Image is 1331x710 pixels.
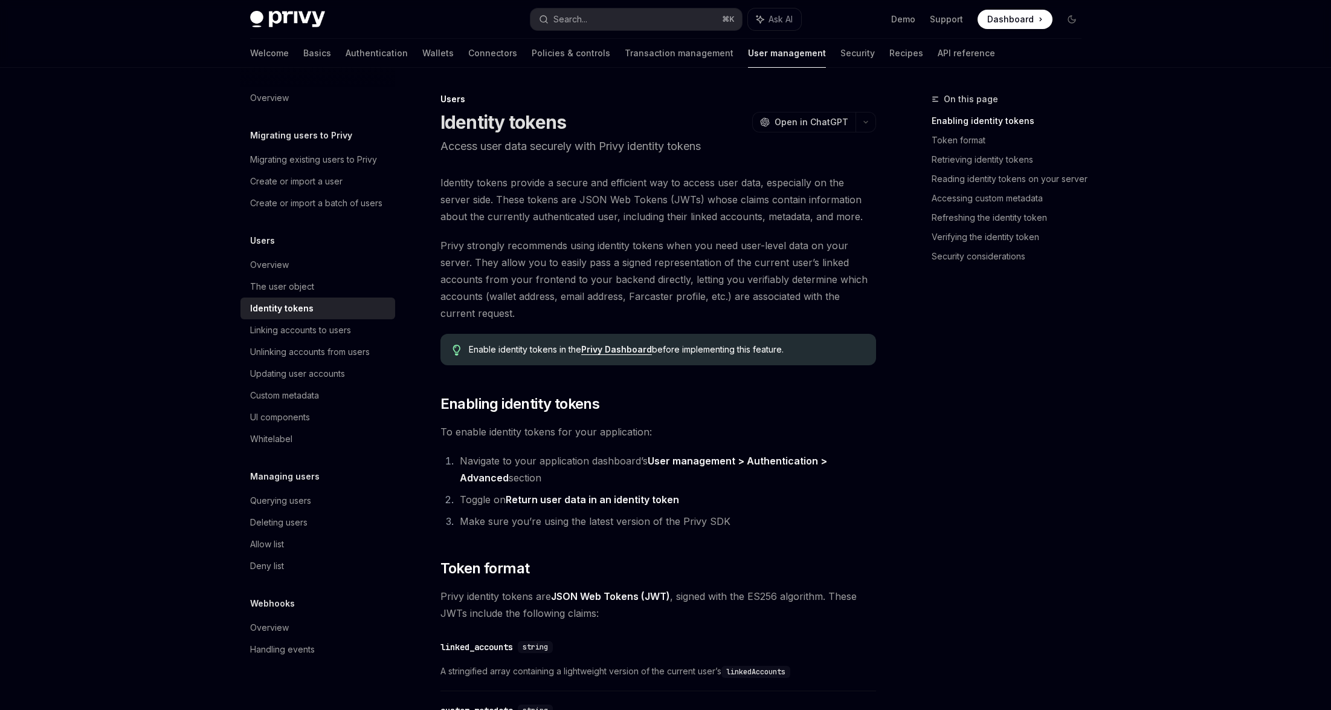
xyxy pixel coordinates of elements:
[240,533,395,555] a: Allow list
[240,298,395,319] a: Identity tokens
[440,111,567,133] h1: Identity tokens
[250,91,289,105] div: Overview
[625,39,733,68] a: Transaction management
[840,39,875,68] a: Security
[240,555,395,577] a: Deny list
[240,192,395,214] a: Create or import a batch of users
[440,559,530,578] span: Token format
[240,617,395,639] a: Overview
[523,642,548,652] span: string
[250,537,284,552] div: Allow list
[1062,10,1081,29] button: Toggle dark mode
[748,39,826,68] a: User management
[250,279,314,294] div: The user object
[250,301,314,316] div: Identity tokens
[769,13,793,25] span: Ask AI
[440,394,600,414] span: Enabling identity tokens
[468,39,517,68] a: Connectors
[932,150,1091,169] a: Retrieving identity tokens
[440,423,876,440] span: To enable identity tokens for your application:
[721,666,790,678] code: linkedAccounts
[250,388,319,403] div: Custom metadata
[932,247,1091,266] a: Security considerations
[240,254,395,276] a: Overview
[987,13,1034,25] span: Dashboard
[440,588,876,622] span: Privy identity tokens are , signed with the ES256 algorithm. These JWTs include the following cla...
[250,596,295,611] h5: Webhooks
[250,559,284,573] div: Deny list
[752,112,856,132] button: Open in ChatGPT
[889,39,923,68] a: Recipes
[250,642,315,657] div: Handling events
[250,410,310,425] div: UI components
[440,664,876,679] span: A stringified array containing a lightweight version of the current user’s
[250,233,275,248] h5: Users
[932,169,1091,189] a: Reading identity tokens on your server
[346,39,408,68] a: Authentication
[932,189,1091,208] a: Accessing custom metadata
[891,13,915,25] a: Demo
[532,39,610,68] a: Policies & controls
[440,93,876,105] div: Users
[250,469,320,484] h5: Managing users
[932,131,1091,150] a: Token format
[250,11,325,28] img: dark logo
[240,149,395,171] a: Migrating existing users to Privy
[551,590,670,603] a: JSON Web Tokens (JWT)
[240,341,395,363] a: Unlinking accounts from users
[240,363,395,385] a: Updating user accounts
[932,111,1091,131] a: Enabling identity tokens
[722,15,735,24] span: ⌘ K
[240,87,395,109] a: Overview
[240,406,395,428] a: UI components
[303,39,331,68] a: Basics
[775,116,848,128] span: Open in ChatGPT
[453,345,461,356] svg: Tip
[530,8,742,30] button: Search...⌘K
[250,152,377,167] div: Migrating existing users to Privy
[250,174,343,189] div: Create or import a user
[944,92,998,106] span: On this page
[240,428,395,450] a: Whitelabel
[748,8,801,30] button: Ask AI
[240,319,395,341] a: Linking accounts to users
[440,174,876,225] span: Identity tokens provide a secure and efficient way to access user data, especially on the server ...
[240,639,395,660] a: Handling events
[932,208,1091,227] a: Refreshing the identity token
[250,345,370,359] div: Unlinking accounts from users
[240,276,395,298] a: The user object
[250,39,289,68] a: Welcome
[440,641,513,653] div: linked_accounts
[240,512,395,533] a: Deleting users
[250,323,351,337] div: Linking accounts to users
[930,13,963,25] a: Support
[553,12,587,27] div: Search...
[250,432,292,446] div: Whitelabel
[250,515,308,530] div: Deleting users
[240,490,395,512] a: Querying users
[456,452,876,486] li: Navigate to your application dashboard’s section
[938,39,995,68] a: API reference
[456,513,876,530] li: Make sure you’re using the latest version of the Privy SDK
[240,385,395,406] a: Custom metadata
[250,258,289,272] div: Overview
[440,138,876,155] p: Access user data securely with Privy identity tokens
[250,196,382,210] div: Create or import a batch of users
[469,344,863,356] span: Enable identity tokens in the before implementing this feature.
[581,344,652,355] a: Privy Dashboard
[250,366,345,381] div: Updating user accounts
[250,493,311,508] div: Querying users
[250,620,289,635] div: Overview
[978,10,1052,29] a: Dashboard
[506,493,679,506] strong: Return user data in an identity token
[440,237,876,322] span: Privy strongly recommends using identity tokens when you need user-level data on your server. The...
[932,227,1091,247] a: Verifying the identity token
[422,39,454,68] a: Wallets
[456,491,876,508] li: Toggle on
[250,128,352,143] h5: Migrating users to Privy
[240,171,395,192] a: Create or import a user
